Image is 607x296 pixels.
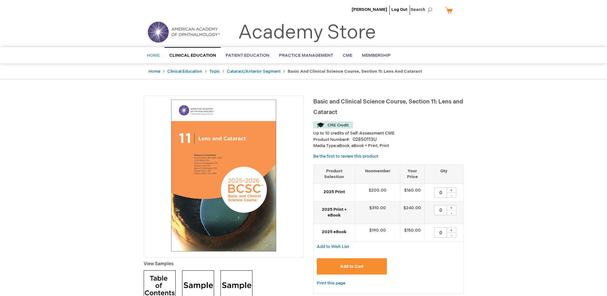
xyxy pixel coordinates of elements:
[279,53,333,58] span: Practice Management
[313,130,464,136] li: Up to 10 credits of Self-Assessment CME
[434,205,447,215] input: Qty
[355,224,400,241] td: $190.00
[209,69,220,74] a: Topic
[447,205,456,210] div: +
[447,233,456,238] div: -
[144,261,304,267] p: View Samples
[434,227,447,238] input: Qty
[147,99,300,252] img: Basic and Clinical Science Course, Section 11: Lens and Cataract
[226,53,269,58] span: Patient Education
[317,207,352,218] strong: 2025 Print + eBook
[317,244,349,249] a: Add to Wish List
[148,69,160,74] a: Home
[317,279,345,287] a: Print this page
[355,201,400,224] td: $310.00
[147,53,160,58] span: Home
[447,210,456,215] div: -
[447,193,456,198] div: -
[352,7,387,12] a: [PERSON_NAME]
[288,69,422,74] strong: Basic and Clinical Science Course, Section 11: Lens and Cataract
[313,143,337,148] strong: Media Type:
[411,3,435,16] span: Search
[434,187,447,198] input: Qty
[447,227,456,233] div: +
[400,224,425,241] td: $150.00
[400,184,425,201] td: $160.00
[391,7,407,12] a: Log Out
[169,53,216,58] span: Clinical Education
[314,164,355,184] th: Product Selection
[238,21,376,44] a: Academy Store
[400,201,425,224] td: $240.00
[362,53,391,58] span: Membership
[343,53,352,58] span: CME
[353,136,377,143] div: 02850113U
[447,187,456,193] div: +
[317,189,352,195] strong: 2025 Print
[355,184,400,201] td: $200.00
[313,98,463,116] span: Basic and Clinical Science Course, Section 11: Lens and Cataract
[167,69,202,74] a: Clinical Education
[400,164,425,184] th: Your Price
[340,264,363,269] span: Add to Cart
[425,164,463,184] th: Qty
[313,154,378,159] a: Be the first to review this product
[313,137,350,142] strong: Product Number
[313,121,353,128] img: CME Credit
[313,143,464,149] p: eBook, eBook + Print, Print
[227,69,281,74] a: Cataract/Anterior Segment
[317,229,352,235] strong: 2025 eBook
[355,164,400,184] th: Nonmember
[317,258,387,275] button: Add to Cart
